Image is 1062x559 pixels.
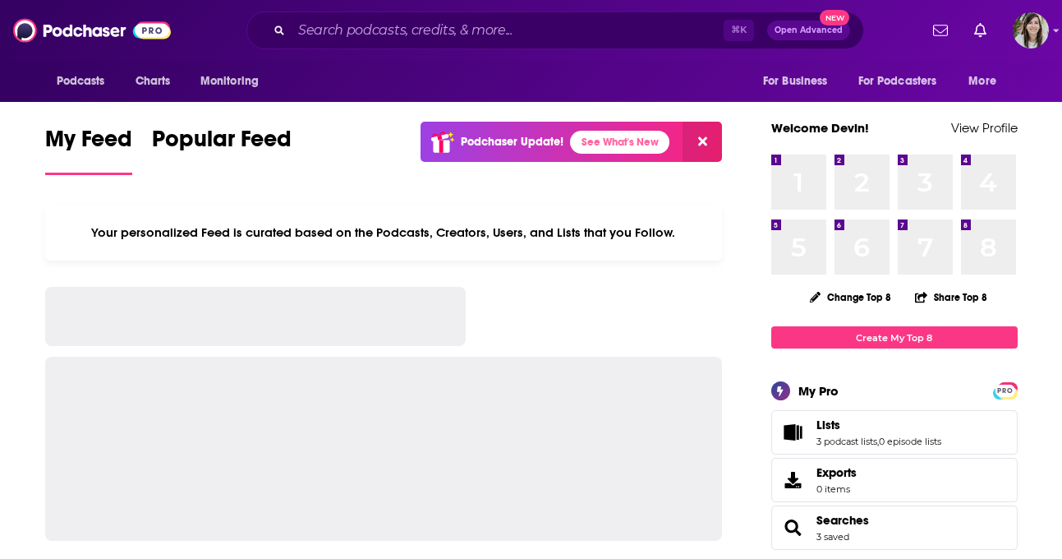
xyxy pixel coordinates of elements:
a: 0 episode lists [879,436,941,447]
a: My Feed [45,125,132,175]
span: Exports [816,465,857,480]
div: My Pro [798,383,839,399]
a: Lists [777,421,810,444]
a: Exports [771,458,1018,502]
button: open menu [45,66,126,97]
a: Charts [125,66,181,97]
a: Show notifications dropdown [926,16,954,44]
span: Searches [771,506,1018,550]
span: Open Advanced [775,26,843,35]
span: PRO [995,385,1015,397]
span: ⌘ K [724,20,754,41]
a: Show notifications dropdown [968,16,993,44]
span: Lists [771,410,1018,455]
p: Podchaser Update! [461,135,563,149]
span: Logged in as devinandrade [1013,12,1049,49]
span: My Feed [45,125,132,163]
span: Podcasts [57,70,105,93]
button: Change Top 8 [800,287,902,307]
input: Search podcasts, credits, & more... [292,17,724,44]
span: Popular Feed [152,125,292,163]
a: Create My Top 8 [771,326,1018,349]
a: PRO [995,384,1015,396]
a: Searches [816,513,869,528]
span: Lists [816,418,840,432]
button: open menu [957,66,1017,97]
button: Share Top 8 [914,281,988,313]
button: Show profile menu [1013,12,1049,49]
span: For Business [763,70,828,93]
a: Searches [777,516,810,539]
img: Podchaser - Follow, Share and Rate Podcasts [13,15,171,46]
span: New [820,10,849,25]
span: , [877,436,879,447]
button: open menu [848,66,961,97]
span: More [968,70,996,93]
span: Exports [777,469,810,492]
a: Popular Feed [152,125,292,175]
div: Search podcasts, credits, & more... [246,12,864,49]
a: 3 saved [816,531,849,543]
button: open menu [752,66,848,97]
span: Charts [136,70,171,93]
a: Welcome Devin! [771,120,869,136]
span: For Podcasters [858,70,937,93]
a: Lists [816,418,941,432]
button: open menu [189,66,280,97]
div: Your personalized Feed is curated based on the Podcasts, Creators, Users, and Lists that you Follow. [45,205,723,261]
a: See What's New [570,131,669,154]
a: View Profile [951,120,1018,136]
span: Monitoring [200,70,259,93]
img: User Profile [1013,12,1049,49]
a: 3 podcast lists [816,436,877,447]
span: 0 items [816,483,857,495]
button: Open AdvancedNew [767,21,850,40]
